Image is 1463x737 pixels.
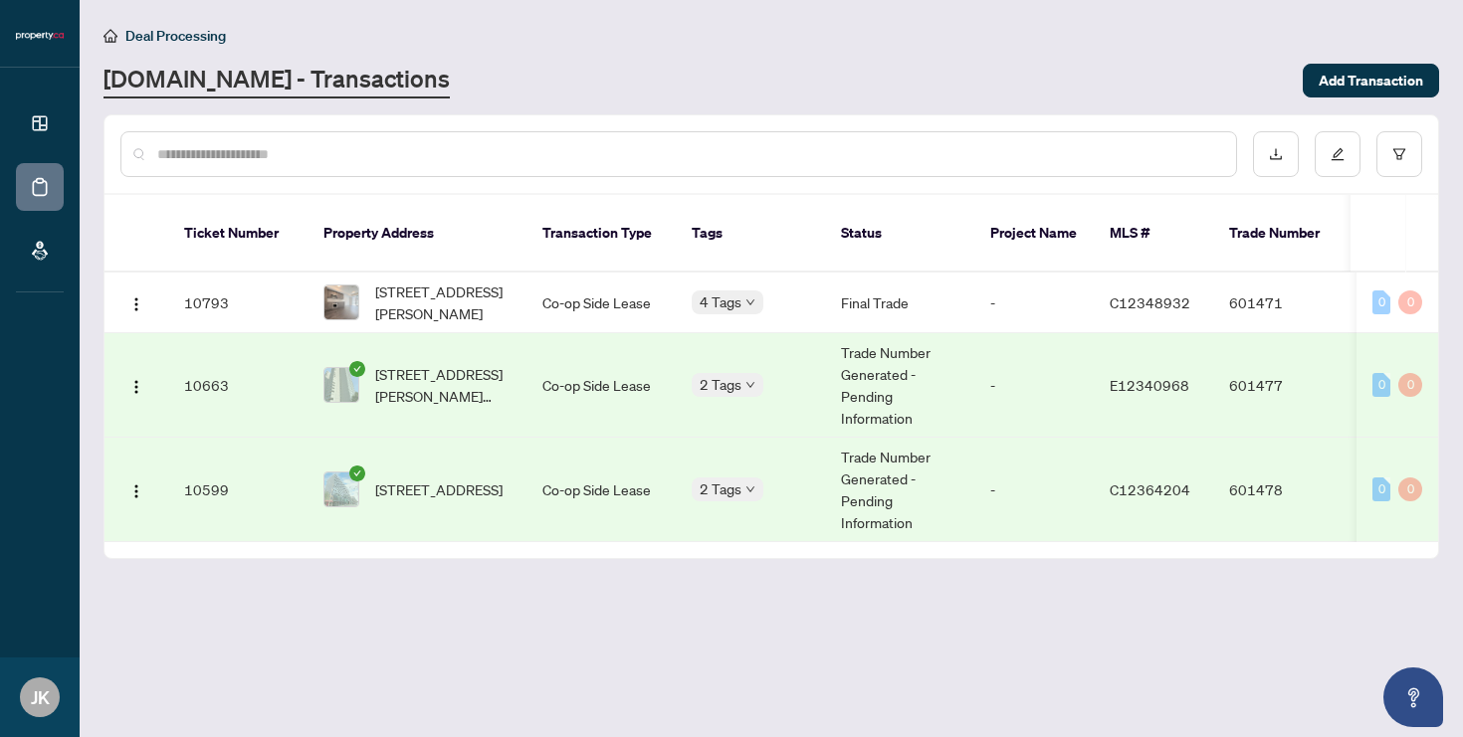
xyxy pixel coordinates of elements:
td: Final Trade [825,273,974,333]
img: thumbnail-img [324,285,358,319]
button: Logo [120,473,152,505]
span: edit [1331,147,1345,161]
span: home [104,29,117,43]
td: Co-op Side Lease [526,333,676,438]
div: 0 [1372,477,1390,501]
th: Tags [676,195,825,273]
td: Trade Number Generated - Pending Information [825,333,974,438]
span: [STREET_ADDRESS] [375,478,503,500]
img: Logo [128,483,144,499]
img: Logo [128,296,144,312]
td: 10663 [168,333,308,438]
button: download [1253,131,1299,177]
button: edit [1315,131,1360,177]
td: Trade Number Generated - Pending Information [825,438,974,542]
span: [STREET_ADDRESS][PERSON_NAME] [375,280,511,324]
th: Trade Number [1213,195,1353,273]
div: 0 [1372,373,1390,397]
div: 0 [1398,290,1422,314]
th: Project Name [974,195,1094,273]
td: Co-op Side Lease [526,438,676,542]
td: Co-op Side Lease [526,273,676,333]
span: [STREET_ADDRESS][PERSON_NAME] [STREET_ADDRESS] [375,363,511,407]
span: down [745,484,755,494]
div: 0 [1398,373,1422,397]
img: thumbnail-img [324,472,358,506]
span: filter [1392,147,1406,161]
td: - [974,333,1094,438]
button: Logo [120,369,152,401]
span: check-circle [349,465,365,481]
span: 2 Tags [700,477,741,500]
img: logo [16,30,64,42]
span: check-circle [349,361,365,377]
span: Deal Processing [125,27,226,45]
td: - [974,273,1094,333]
div: 0 [1372,290,1390,314]
a: [DOMAIN_NAME] - Transactions [104,63,450,98]
span: C12348932 [1110,293,1190,311]
th: Property Address [308,195,526,273]
th: Transaction Type [526,195,676,273]
button: Add Transaction [1303,64,1439,97]
td: 601478 [1213,438,1353,542]
button: Logo [120,286,152,318]
img: Logo [128,379,144,395]
td: 10793 [168,273,308,333]
th: Ticket Number [168,195,308,273]
th: Status [825,195,974,273]
button: filter [1376,131,1422,177]
span: JK [31,683,50,711]
div: 0 [1398,477,1422,501]
button: Open asap [1383,667,1443,727]
td: 10599 [168,438,308,542]
span: 2 Tags [700,373,741,396]
span: down [745,297,755,307]
span: C12364204 [1110,480,1190,498]
span: down [745,380,755,390]
td: 601477 [1213,333,1353,438]
img: thumbnail-img [324,368,358,402]
span: Add Transaction [1319,65,1423,96]
span: download [1269,147,1283,161]
span: 4 Tags [700,290,741,313]
span: E12340968 [1110,376,1189,394]
td: - [974,438,1094,542]
th: MLS # [1094,195,1213,273]
td: 601471 [1213,273,1353,333]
